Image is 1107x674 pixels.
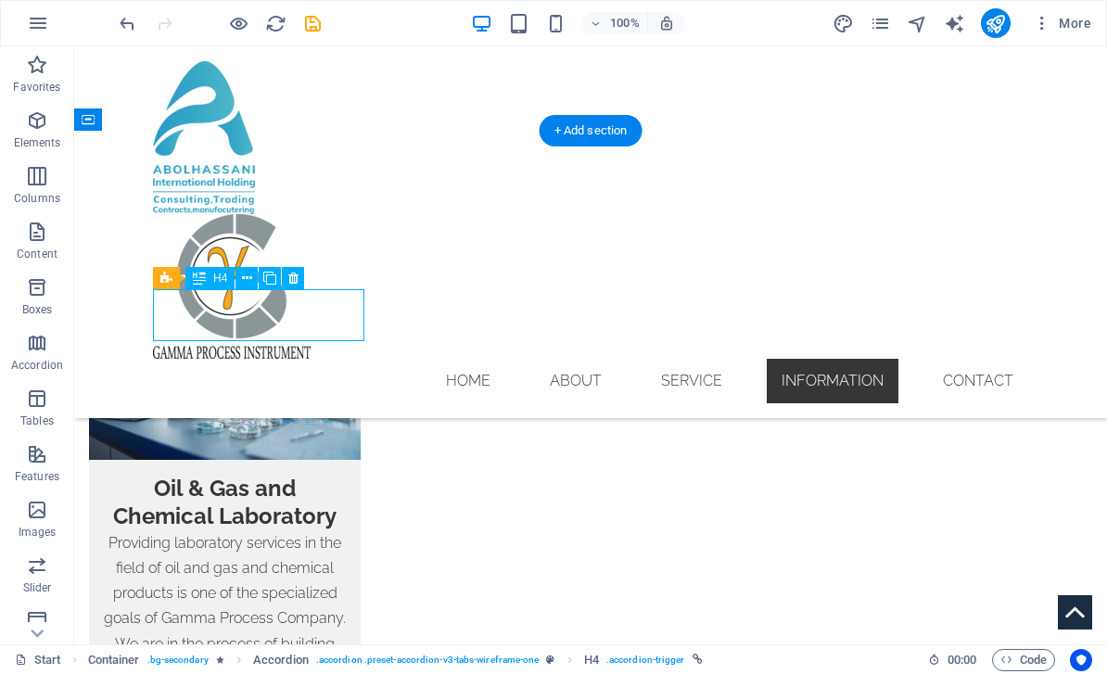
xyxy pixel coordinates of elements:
[14,191,60,206] p: Columns
[264,12,286,34] button: reload
[216,655,224,665] i: Element contains an animation
[117,13,138,34] i: Undo: Change text (Ctrl+Z)
[227,12,249,34] button: Click here to leave preview mode and continue editing
[833,12,855,34] button: design
[1070,649,1092,671] button: Usercentrics
[11,358,63,373] p: Accordion
[985,13,1006,34] i: Publish
[265,13,286,34] i: Reload page
[907,12,929,34] button: navigator
[14,135,61,150] p: Elements
[606,649,685,671] span: . accordion-trigger
[23,580,52,595] p: Slider
[582,12,648,34] button: 100%
[301,12,324,34] button: save
[546,655,554,665] i: This element is a customizable preset
[981,8,1011,38] button: publish
[213,273,227,284] span: H4
[928,649,977,671] h6: Session time
[116,12,138,34] button: undo
[13,80,60,95] p: Favorites
[1025,8,1099,38] button: More
[88,649,140,671] span: Click to select. Double-click to edit
[302,13,324,34] i: Save (Ctrl+S)
[944,12,966,34] button: text_generator
[15,469,59,484] p: Features
[22,302,53,317] p: Boxes
[147,649,209,671] span: . bg-secondary
[15,649,61,671] a: Click to cancel selection. Double-click to open Pages
[944,13,965,34] i: AI Writer
[992,649,1055,671] button: Code
[870,12,892,34] button: pages
[19,525,57,540] p: Images
[610,12,640,34] h6: 100%
[693,655,703,665] i: This element is linked
[948,649,976,671] span: 00 00
[907,13,928,34] i: Navigator
[1000,649,1047,671] span: Code
[17,247,57,261] p: Content
[253,649,309,671] span: Click to select. Double-click to edit
[870,13,891,34] i: Pages (Ctrl+Alt+S)
[658,15,675,32] i: On resize automatically adjust zoom level to fit chosen device.
[20,413,54,428] p: Tables
[540,115,643,146] div: + Add section
[88,649,703,671] nav: breadcrumb
[584,649,599,671] span: Click to select. Double-click to edit
[1033,14,1091,32] span: More
[833,13,854,34] i: Design (Ctrl+Alt+Y)
[961,653,963,667] span: :
[316,649,540,671] span: . accordion .preset-accordion-v3-tabs-wireframe-one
